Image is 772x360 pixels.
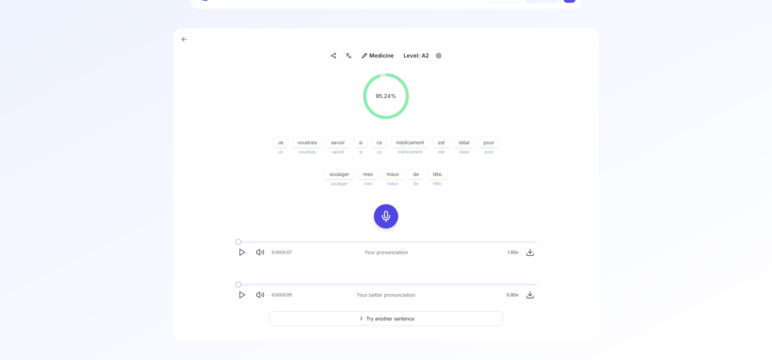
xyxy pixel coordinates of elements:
span: idéal [453,148,475,156]
button: pour [478,136,499,148]
button: Download audio [523,246,537,259]
div: 1.00 x [505,246,521,258]
span: ce [372,139,387,146]
div: Level: A2 [401,50,431,61]
span: pour [479,139,499,146]
span: médicament [391,148,429,156]
button: est [433,136,450,148]
span: voudrais [292,148,322,156]
span: savoir [326,139,350,146]
button: Try another sentence [269,311,503,326]
div: Your better pronunciation [357,291,415,299]
button: maux [381,168,404,180]
button: Medicine [359,50,396,61]
button: mes [358,168,378,180]
div: 0:00 / 0:07 [272,249,292,255]
button: voudrais [292,136,322,148]
span: Medicine [369,51,394,60]
span: tête. [428,170,448,178]
span: soulager [325,170,354,178]
span: si [354,148,368,156]
button: Mute [253,288,267,302]
button: savoir [326,136,350,148]
span: médicament [391,139,429,146]
button: idéal [453,136,475,148]
span: de [408,170,424,178]
button: Je [273,136,288,148]
span: voudrais [292,139,322,146]
span: maux [381,180,404,187]
span: est [433,139,450,146]
span: ce [371,148,387,156]
span: pour [478,148,499,156]
span: maux [382,170,404,178]
span: Try another sentence [366,315,414,322]
button: ce [371,136,387,148]
button: Mute [253,246,267,259]
button: Play [235,288,249,302]
span: savoir [326,148,350,156]
div: 0:00 / 0:05 [272,292,292,298]
span: mes [358,180,378,187]
span: Je [273,148,288,156]
button: de [408,168,424,180]
span: si [354,139,367,146]
button: soulager [324,168,354,180]
span: idéal [454,139,474,146]
span: est [433,148,450,156]
div: 0.80 x [504,289,521,301]
span: mes [358,170,377,178]
button: tête. [428,168,448,180]
span: Je [273,139,288,146]
button: Level: A2 [401,50,443,61]
button: Download audio [523,288,537,302]
span: tête. [428,180,448,187]
button: si [354,136,368,148]
button: Play [235,246,249,259]
button: médicament [391,136,429,148]
span: 95.24 % [376,92,396,100]
div: Your pronunciation [364,249,408,256]
span: de [408,180,424,187]
span: soulager [324,180,354,187]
